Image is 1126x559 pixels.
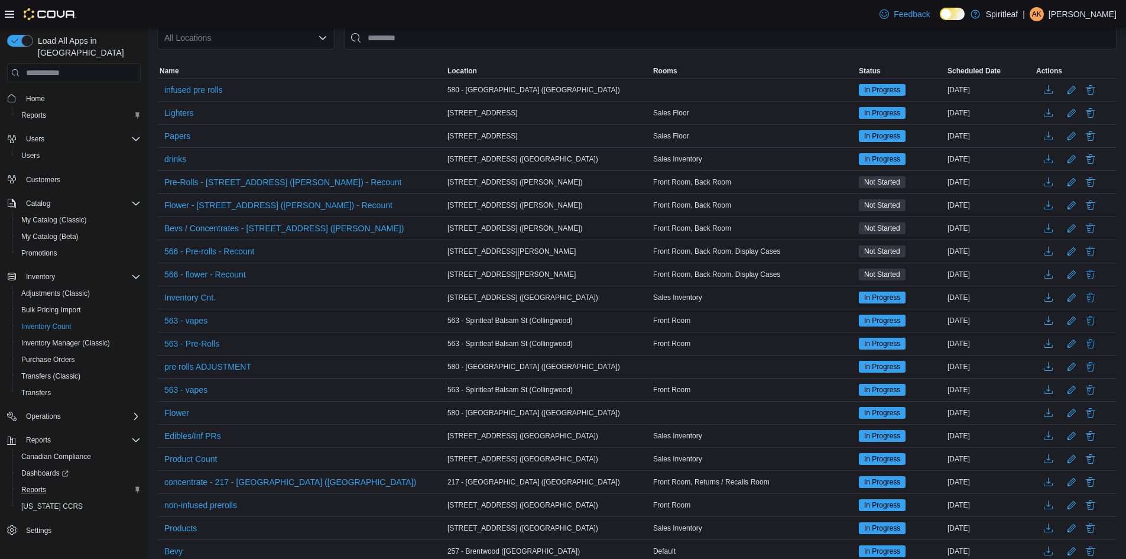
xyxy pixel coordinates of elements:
span: Operations [26,412,61,421]
div: Sales Inventory [651,152,856,166]
button: Delete [1083,521,1098,535]
span: infused pre rolls [164,84,223,96]
input: Dark Mode [940,8,965,20]
span: My Catalog (Classic) [21,215,87,225]
div: Sales Inventory [651,452,856,466]
a: Dashboards [12,465,145,482]
button: Edit count details [1065,427,1079,445]
a: Inventory Manager (Classic) [17,336,115,350]
span: Name [160,66,179,76]
span: Users [17,148,141,163]
button: Delete [1083,175,1098,189]
span: Inventory Cnt. [164,292,216,303]
button: Product Count [160,450,222,468]
button: My Catalog (Beta) [12,228,145,245]
button: infused pre rolls [160,81,228,99]
button: Delete [1083,106,1098,120]
span: In Progress [859,130,906,142]
span: Inventory Count [17,319,141,334]
span: Bevs / Concentrates - [STREET_ADDRESS] ([PERSON_NAME]) [164,222,404,234]
span: [STREET_ADDRESS] [447,108,518,118]
span: [STREET_ADDRESS] ([GEOGRAPHIC_DATA]) [447,454,598,464]
span: My Catalog (Classic) [17,213,141,227]
span: Transfers (Classic) [17,369,141,383]
span: Status [859,66,881,76]
button: Reports [21,433,56,447]
button: Edit count details [1065,266,1079,283]
button: Delete [1083,406,1098,420]
span: Home [26,94,45,104]
button: Pre-Rolls - [STREET_ADDRESS] ([PERSON_NAME]) - Recount [160,173,406,191]
button: Catalog [21,196,55,211]
span: Scheduled Date [947,66,1001,76]
button: [US_STATE] CCRS [12,498,145,515]
div: [DATE] [945,429,1034,443]
button: Reports [12,107,145,124]
button: Delete [1083,429,1098,443]
span: Inventory Manager (Classic) [21,338,110,348]
span: Washington CCRS [17,499,141,513]
span: Catalog [26,199,50,208]
button: Users [12,147,145,164]
button: Lighters [160,104,199,122]
span: In Progress [859,292,906,303]
button: Status [856,64,945,78]
span: In Progress [859,384,906,396]
div: Sales Inventory [651,290,856,305]
span: Transfers [21,388,51,398]
span: Dark Mode [940,20,940,21]
div: [DATE] [945,360,1034,374]
div: Front Room [651,498,856,512]
p: | [1023,7,1025,21]
span: Not Started [859,176,906,188]
button: Open list of options [318,33,327,43]
button: Inventory Count [12,318,145,335]
button: Edit count details [1065,173,1079,191]
button: Delete [1083,498,1098,512]
span: [STREET_ADDRESS] [447,131,518,141]
a: Promotions [17,246,62,260]
span: Transfers [17,386,141,400]
span: My Catalog (Beta) [21,232,79,241]
div: Sales Inventory [651,429,856,443]
img: Cova [24,8,76,20]
button: Papers [160,127,195,145]
span: In Progress [859,453,906,465]
button: Delete [1083,452,1098,466]
span: Not Started [859,269,906,280]
div: [DATE] [945,498,1034,512]
button: Products [160,519,202,537]
span: In Progress [859,430,906,442]
button: pre rolls ADJUSTMENT [160,358,256,376]
a: Adjustments (Classic) [17,286,95,300]
span: Operations [21,409,141,424]
button: 566 - flower - Recount [160,266,251,283]
div: Alica K [1030,7,1044,21]
span: Bevy [164,545,183,557]
span: In Progress [859,522,906,534]
button: Delete [1083,221,1098,235]
span: Not Started [859,245,906,257]
div: Front Room [651,383,856,397]
button: Reports [12,482,145,498]
span: In Progress [864,154,900,164]
button: Inventory Manager (Classic) [12,335,145,351]
span: [STREET_ADDRESS] ([GEOGRAPHIC_DATA]) [447,154,598,164]
div: [DATE] [945,244,1034,259]
div: [DATE] [945,521,1034,535]
span: In Progress [864,85,900,95]
button: Delete [1083,129,1098,143]
button: Delete [1083,290,1098,305]
a: Reports [17,483,51,497]
button: Adjustments (Classic) [12,285,145,302]
button: Users [21,132,49,146]
button: Edit count details [1065,127,1079,145]
div: Front Room, Returns / Recalls Room [651,475,856,489]
div: [DATE] [945,406,1034,420]
span: In Progress [859,153,906,165]
span: In Progress [864,108,900,118]
span: Inventory Count [21,322,72,331]
div: Front Room, Back Room [651,198,856,212]
button: Inventory [21,270,60,284]
div: [DATE] [945,129,1034,143]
